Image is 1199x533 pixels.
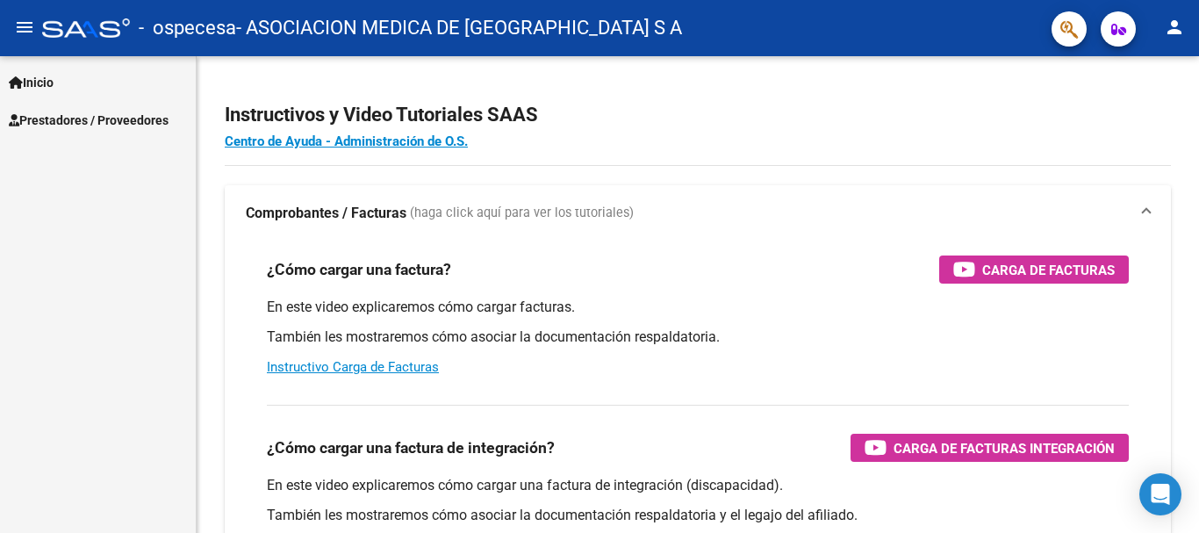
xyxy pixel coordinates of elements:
[1139,473,1181,515] div: Open Intercom Messenger
[225,185,1171,241] mat-expansion-panel-header: Comprobantes / Facturas (haga click aquí para ver los tutoriales)
[267,298,1129,317] p: En este video explicaremos cómo cargar facturas.
[9,73,54,92] span: Inicio
[236,9,682,47] span: - ASOCIACION MEDICA DE [GEOGRAPHIC_DATA] S A
[982,259,1115,281] span: Carga de Facturas
[267,328,1129,347] p: También les mostraremos cómo asociar la documentación respaldatoria.
[267,359,439,375] a: Instructivo Carga de Facturas
[894,437,1115,459] span: Carga de Facturas Integración
[9,111,169,130] span: Prestadores / Proveedores
[410,204,634,223] span: (haga click aquí para ver los tutoriales)
[267,506,1129,525] p: También les mostraremos cómo asociar la documentación respaldatoria y el legajo del afiliado.
[851,434,1129,462] button: Carga de Facturas Integración
[939,256,1129,284] button: Carga de Facturas
[1164,17,1185,38] mat-icon: person
[225,98,1171,132] h2: Instructivos y Video Tutoriales SAAS
[139,9,236,47] span: - ospecesa
[267,476,1129,495] p: En este video explicaremos cómo cargar una factura de integración (discapacidad).
[246,204,406,223] strong: Comprobantes / Facturas
[267,257,451,282] h3: ¿Cómo cargar una factura?
[225,133,468,149] a: Centro de Ayuda - Administración de O.S.
[14,17,35,38] mat-icon: menu
[267,436,555,460] h3: ¿Cómo cargar una factura de integración?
